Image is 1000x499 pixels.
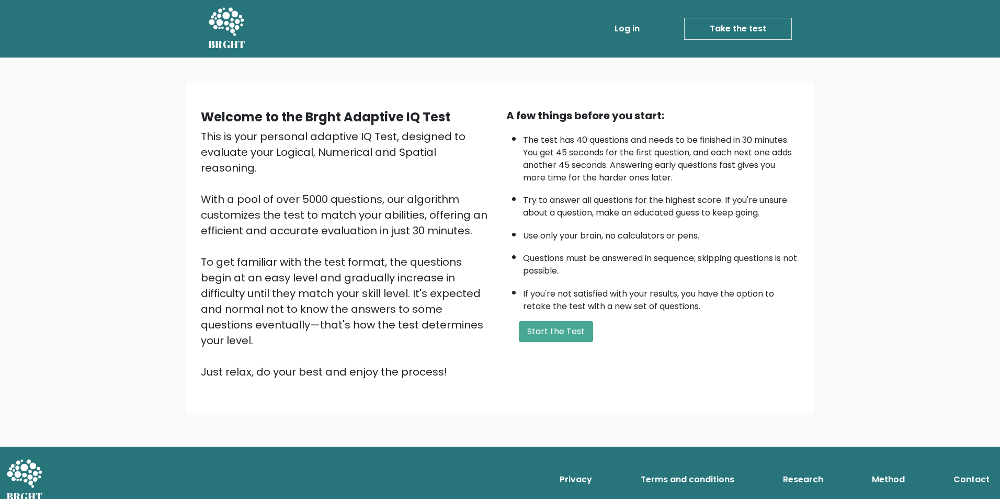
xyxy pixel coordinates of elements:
[201,129,494,380] div: This is your personal adaptive IQ Test, designed to evaluate your Logical, Numerical and Spatial ...
[555,469,596,490] a: Privacy
[523,247,799,277] li: Questions must be answered in sequence; skipping questions is not possible.
[208,4,246,53] a: BRGHT
[779,469,827,490] a: Research
[506,108,799,123] div: A few things before you start:
[208,38,246,51] h5: BRGHT
[868,469,909,490] a: Method
[523,129,799,184] li: The test has 40 questions and needs to be finished in 30 minutes. You get 45 seconds for the firs...
[684,18,792,40] a: Take the test
[201,108,450,126] b: Welcome to the Brght Adaptive IQ Test
[949,469,994,490] a: Contact
[523,189,799,219] li: Try to answer all questions for the highest score. If you're unsure about a question, make an edu...
[519,321,593,342] button: Start the Test
[523,282,799,313] li: If you're not satisfied with your results, you have the option to retake the test with a new set ...
[523,224,799,242] li: Use only your brain, no calculators or pens.
[610,18,644,39] a: Log in
[637,469,738,490] a: Terms and conditions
